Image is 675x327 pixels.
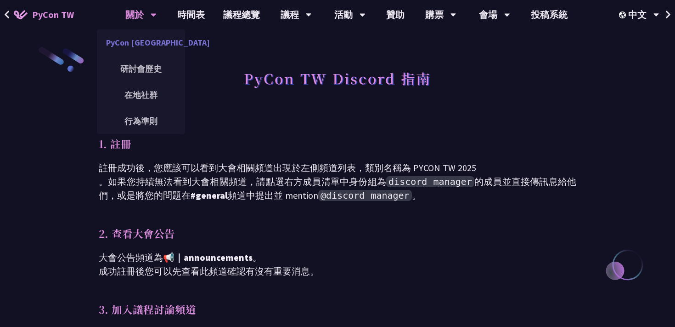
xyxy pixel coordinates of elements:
p: 1. 註冊 [99,136,576,152]
p: 註冊成功後，您應該可以看到大會相關頻道出現於左側頻道列表，類別名稱為 PYCON TW 2025 。如果您持續無法看到大會相關頻道，請點選右方成員清單中身份組為 的成員並直接傳訊息給他們，或是將... [99,161,576,202]
a: 行為準則 [97,110,185,132]
p: 大會公告頻道為 。 成功註冊後您可以先查看此頻道確認有沒有重要消息。 [99,251,576,278]
span: PyCon TW [32,8,74,22]
span: 📢｜announcements [163,252,253,263]
img: Locale Icon [619,11,628,18]
h1: PyCon TW Discord 指南 [244,64,431,92]
span: #general [191,189,228,201]
a: 在地社群 [97,84,185,106]
img: Home icon of PyCon TW 2025 [14,10,28,19]
a: 研討會歷史 [97,58,185,80]
p: 3. 加入議程討論頻道 [99,301,576,317]
span: discord manager [386,176,474,187]
a: PyCon TW [5,3,83,26]
span: @discord manager [318,190,412,201]
p: 2. 查看大會公告 [99,225,576,241]
a: PyCon [GEOGRAPHIC_DATA] [97,32,185,53]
